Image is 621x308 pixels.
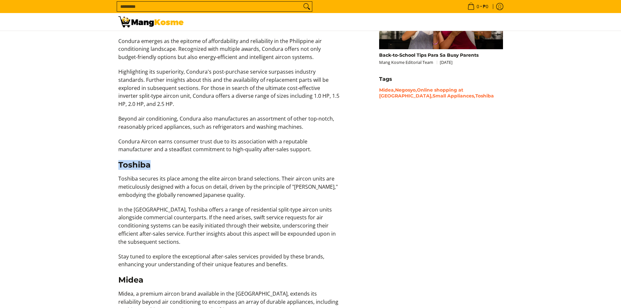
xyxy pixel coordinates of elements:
p: In the [GEOGRAPHIC_DATA], Toshiba offers a range of residential split-type aircon units alongside... [118,206,340,253]
small: Mang Kosme Editorial Team [379,59,452,65]
a: Back-to-School Tips Para Sa Busy Parents [379,52,479,58]
span: • [466,3,490,10]
p: Toshiba secures its place among the elite aircon brand selections. Their aircon units are meticul... [118,175,340,205]
span: ₱0 [482,4,489,9]
span: 0 [476,4,480,9]
nav: Main Menu [190,13,503,31]
h3: Toshiba [118,160,340,170]
p: Condura emerges as the epitome of affordability and reliability in the Philippine air conditionin... [118,37,340,68]
a: Midea [379,87,394,93]
button: Search [302,2,312,11]
a: Negosyo [395,87,416,93]
h6: , , , , [379,87,503,99]
a: Small Appliances [433,93,474,99]
p: Highlighting its superiority, Condura's post-purchase service surpasses industry standards. Furth... [118,68,340,115]
p: Stay tuned to explore the exceptional after-sales services provided by these brands, enhancing yo... [118,253,340,275]
time: [DATE] [440,59,452,65]
img: What are The Best Aircon Brand in The Philippines? l Mang Kosme [118,16,184,27]
a: Toshiba [475,93,494,99]
h3: Midea [118,275,340,285]
h5: Tags [379,76,503,82]
a: Online shopping at [GEOGRAPHIC_DATA] [379,87,463,99]
p: Beyond air conditioning, Condura also manufactures an assortment of other top-notch, reasonably p... [118,115,340,138]
p: Condura Aircon earns consumer trust due to its association with a reputable manufacturer and a st... [118,138,340,160]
